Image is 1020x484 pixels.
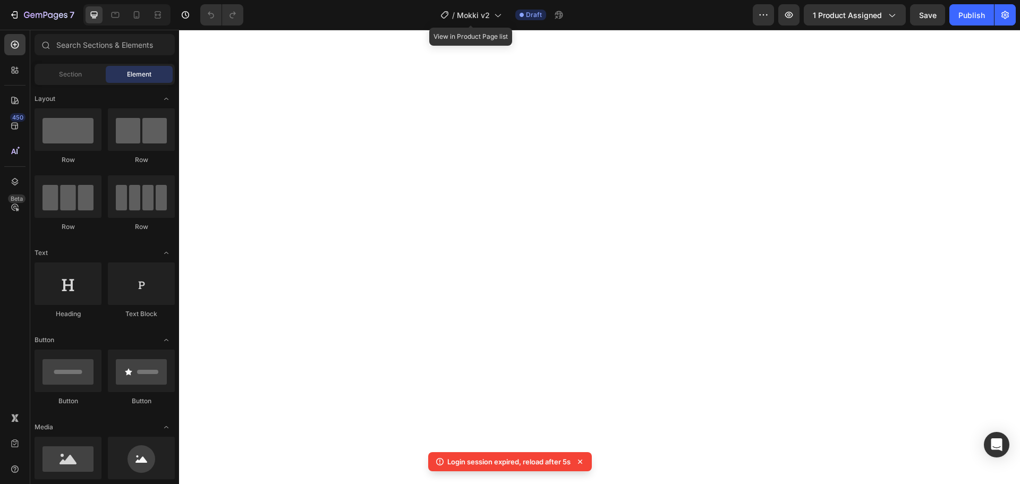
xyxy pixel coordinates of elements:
[804,4,906,26] button: 1 product assigned
[158,419,175,436] span: Toggle open
[59,70,82,79] span: Section
[35,155,101,165] div: Row
[108,396,175,406] div: Button
[35,396,101,406] div: Button
[813,10,882,21] span: 1 product assigned
[35,335,54,345] span: Button
[35,34,175,55] input: Search Sections & Elements
[108,222,175,232] div: Row
[35,422,53,432] span: Media
[4,4,79,26] button: 7
[35,94,55,104] span: Layout
[457,10,490,21] span: Mokki v2
[158,90,175,107] span: Toggle open
[958,10,985,21] div: Publish
[910,4,945,26] button: Save
[70,9,74,21] p: 7
[158,332,175,349] span: Toggle open
[35,222,101,232] div: Row
[8,194,25,203] div: Beta
[447,456,571,467] p: Login session expired, reload after 5s
[200,4,243,26] div: Undo/Redo
[35,309,101,319] div: Heading
[919,11,937,20] span: Save
[127,70,151,79] span: Element
[179,30,1020,484] iframe: Design area
[526,10,542,20] span: Draft
[35,248,48,258] span: Text
[984,432,1009,457] div: Open Intercom Messenger
[158,244,175,261] span: Toggle open
[452,10,455,21] span: /
[108,155,175,165] div: Row
[949,4,994,26] button: Publish
[10,113,25,122] div: 450
[108,309,175,319] div: Text Block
